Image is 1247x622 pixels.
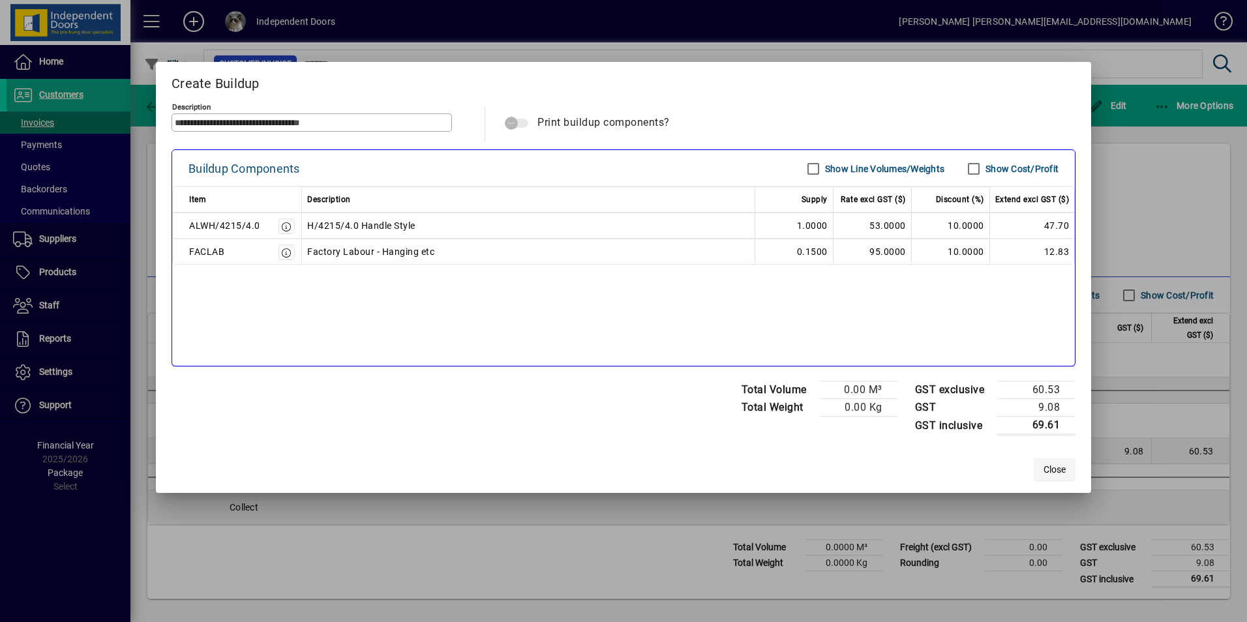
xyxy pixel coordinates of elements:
label: Show Cost/Profit [983,162,1059,175]
td: 69.61 [997,417,1075,435]
td: H/4215/4.0 Handle Style [302,213,755,239]
td: 0.1500 [755,239,834,265]
button: Close [1034,458,1075,482]
td: Total Weight [735,399,820,417]
td: 12.83 [990,239,1075,265]
td: Total Volume [735,381,820,399]
div: 53.0000 [839,218,906,233]
label: Show Line Volumes/Weights [822,162,944,175]
td: GST inclusive [909,417,998,435]
span: Supply [802,192,828,207]
span: Description [307,192,351,207]
span: Print buildup components? [537,116,670,128]
span: Extend excl GST ($) [995,192,1070,207]
td: 9.08 [997,399,1075,417]
td: 10.0000 [912,239,990,265]
span: Rate excl GST ($) [841,192,906,207]
td: GST [909,399,998,417]
span: Item [189,192,206,207]
td: 1.0000 [755,213,834,239]
td: 0.00 Kg [820,399,898,417]
div: Buildup Components [188,158,300,179]
td: Factory Labour - Hanging etc [302,239,755,265]
td: 60.53 [997,381,1075,399]
div: 95.0000 [839,244,906,259]
td: 10.0000 [912,213,990,239]
div: ALWH/4215/4.0 [189,218,260,233]
td: 0.00 M³ [820,381,898,399]
span: Discount (%) [936,192,984,207]
div: FACLAB [189,244,224,259]
span: Close [1044,463,1066,477]
mat-label: Description [172,102,211,111]
h2: Create Buildup [156,62,1091,100]
td: 47.70 [990,213,1075,239]
td: GST exclusive [909,381,998,399]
